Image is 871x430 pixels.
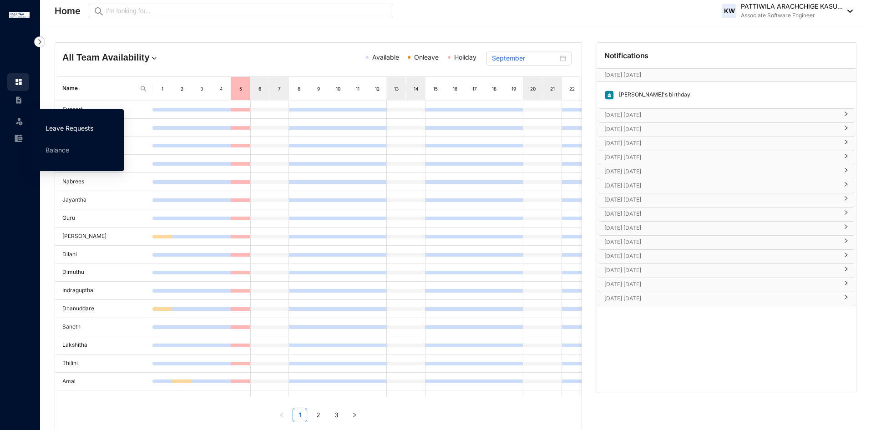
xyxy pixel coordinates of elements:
[55,390,152,409] td: Niron
[597,165,856,179] div: [DATE] [DATE]
[9,12,30,18] img: logo
[218,84,225,93] div: 4
[597,123,856,137] div: [DATE] [DATE]
[414,53,439,61] span: Onleave
[597,222,856,235] div: [DATE] [DATE]
[492,53,558,63] input: Select month
[843,270,849,272] span: right
[55,101,152,119] td: Support
[412,84,420,93] div: 14
[604,266,838,275] p: [DATE] [DATE]
[604,71,831,80] p: [DATE] [DATE]
[597,264,856,278] div: [DATE] [DATE]
[604,223,838,233] p: [DATE] [DATE]
[549,84,557,93] div: 21
[55,173,152,191] td: Nabrees
[295,84,303,93] div: 8
[150,54,159,63] img: dropdown.780994ddfa97fca24b89f58b1de131fa.svg
[55,354,152,373] td: Thilini
[159,84,167,93] div: 1
[843,228,849,229] span: right
[597,250,856,263] div: [DATE] [DATE]
[15,116,24,126] img: leave-unselected.2934df6273408c3f84d9.svg
[597,278,856,292] div: [DATE] [DATE]
[604,195,838,204] p: [DATE] [DATE]
[597,179,856,193] div: [DATE] [DATE]
[334,84,342,93] div: 10
[843,213,849,215] span: right
[347,408,362,422] li: Next Page
[604,90,614,100] img: birthday.63217d55a54455b51415ef6ca9a78895.svg
[55,246,152,264] td: Dilani
[311,408,325,422] li: 2
[46,146,69,154] a: Balance
[55,263,152,282] td: Dimuthu
[843,256,849,258] span: right
[15,96,23,104] img: contract-unselected.99e2b2107c0a7dd48938.svg
[597,69,856,81] div: [DATE] [DATE][DATE]
[393,84,400,93] div: 13
[597,292,856,306] div: [DATE] [DATE]
[568,84,576,93] div: 22
[55,336,152,354] td: Lakshitha
[510,84,517,93] div: 19
[604,125,838,134] p: [DATE] [DATE]
[106,6,388,16] input: I’m looking for...
[843,129,849,131] span: right
[372,53,399,61] span: Available
[55,282,152,300] td: Indraguptha
[34,36,45,47] img: nav-icon-right.af6afadce00d159da59955279c43614e.svg
[279,412,284,418] span: left
[843,143,849,145] span: right
[274,408,289,422] button: left
[315,84,323,93] div: 9
[471,84,479,93] div: 17
[62,51,233,64] h4: All Team Availability
[597,236,856,249] div: [DATE] [DATE]
[55,228,152,246] td: [PERSON_NAME]
[843,115,849,116] span: right
[843,10,853,13] img: dropdown-black.8e83cc76930a90b1a4fdb6d089b7bf3a.svg
[198,84,206,93] div: 3
[15,78,23,86] img: home.c6720e0a13eba0172344.svg
[604,209,838,218] p: [DATE] [DATE]
[741,11,843,20] p: Associate Software Engineer
[55,300,152,318] td: Dhanuddare
[55,191,152,209] td: Jayantha
[843,157,849,159] span: right
[15,134,23,142] img: expense-unselected.2edcf0507c847f3e9e96.svg
[293,408,307,422] a: 1
[140,85,147,92] img: search.8ce656024d3affaeffe32e5b30621cb7.svg
[597,151,856,165] div: [DATE] [DATE]
[724,8,734,14] span: KW
[178,84,186,93] div: 2
[604,50,649,61] p: Notifications
[329,408,344,422] li: 3
[843,284,849,286] span: right
[604,153,838,162] p: [DATE] [DATE]
[55,373,152,391] td: Amal
[373,84,381,93] div: 12
[604,111,838,120] p: [DATE] [DATE]
[46,124,93,132] a: Leave Requests
[843,199,849,201] span: right
[55,209,152,228] td: Guru
[604,280,838,289] p: [DATE] [DATE]
[597,137,856,151] div: [DATE] [DATE]
[62,84,136,93] span: Name
[843,298,849,300] span: right
[7,73,29,91] li: Home
[843,185,849,187] span: right
[237,84,244,93] div: 5
[604,252,838,261] p: [DATE] [DATE]
[597,207,856,221] div: [DATE] [DATE]
[597,109,856,122] div: [DATE] [DATE]
[604,167,838,176] p: [DATE] [DATE]
[490,84,498,93] div: 18
[352,412,357,418] span: right
[55,5,81,17] p: Home
[843,171,849,173] span: right
[597,193,856,207] div: [DATE] [DATE]
[432,84,440,93] div: 15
